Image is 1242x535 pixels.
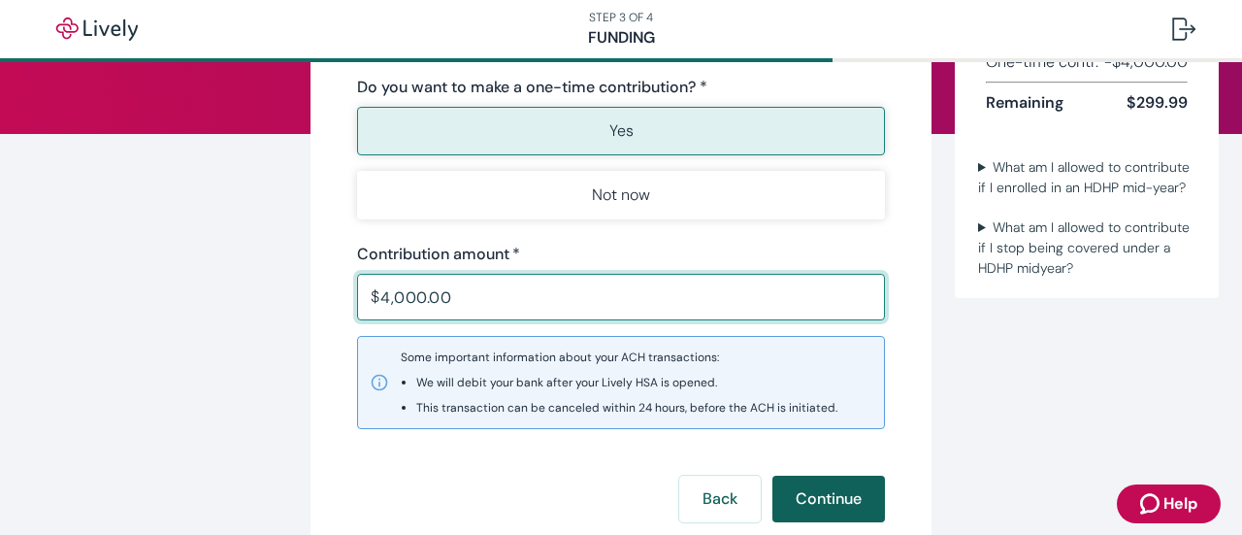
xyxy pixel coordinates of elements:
[1104,50,1188,74] span: - $4,000.00
[43,17,151,41] img: Lively
[679,476,761,522] button: Back
[970,153,1203,202] summary: What am I allowed to contribute if I enrolled in an HDHP mid-year?
[772,476,885,522] button: Continue
[970,214,1203,283] summary: What am I allowed to contribute if I stop being covered under a HDHP midyear?
[986,91,1063,115] span: Remaining
[609,119,634,143] p: Yes
[371,285,379,309] p: $
[1163,492,1197,516] span: Help
[592,184,650,207] p: Not now
[416,374,837,391] li: We will debit your bank after your Lively HSA is opened.
[357,76,707,99] label: Do you want to make a one-time contribution? *
[1117,485,1221,523] button: Zendesk support iconHelp
[1157,6,1211,52] button: Log out
[1140,492,1163,516] svg: Zendesk support icon
[357,243,520,266] label: Contribution amount
[416,399,837,417] li: This transaction can be canceled within 24 hours, before the ACH is initiated.
[357,171,885,219] button: Not now
[357,107,885,155] button: Yes
[1127,91,1188,115] span: $299.99
[401,349,837,417] span: Some important information about your ACH transactions:
[380,278,885,317] input: $0.00
[986,50,1098,74] span: One-time contr.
